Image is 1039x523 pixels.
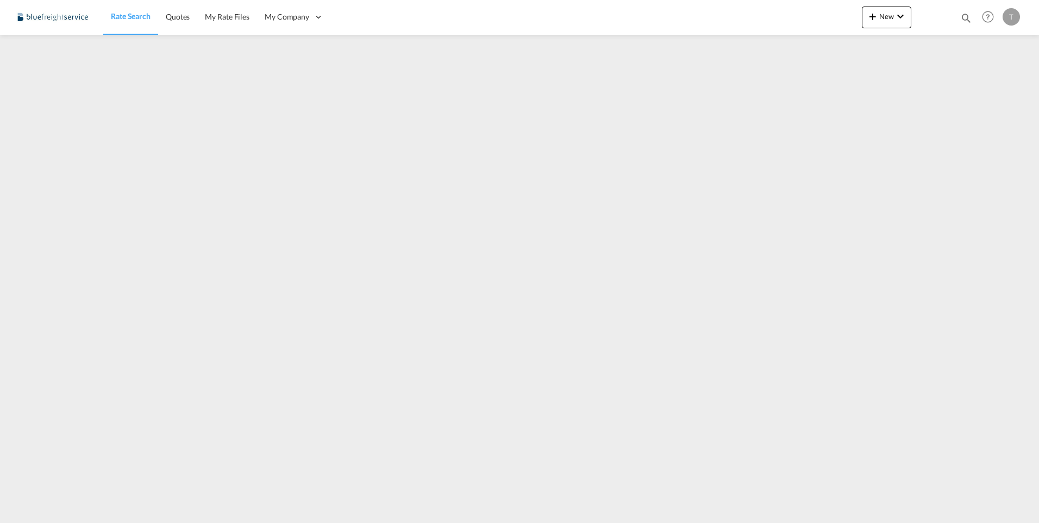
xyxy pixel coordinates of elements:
div: T [1003,8,1020,26]
span: My Company [265,11,309,22]
span: Rate Search [111,11,151,21]
div: Help [979,8,1003,27]
span: New [866,12,907,21]
div: icon-magnify [960,12,972,28]
span: Quotes [166,12,190,21]
button: icon-plus 400-fgNewicon-chevron-down [862,7,911,28]
md-icon: icon-chevron-down [894,10,907,23]
md-icon: icon-plus 400-fg [866,10,879,23]
md-icon: icon-magnify [960,12,972,24]
img: 9097ab40c0d911ee81d80fb7ec8da167.JPG [16,5,90,29]
span: Help [979,8,997,26]
span: My Rate Files [205,12,249,21]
